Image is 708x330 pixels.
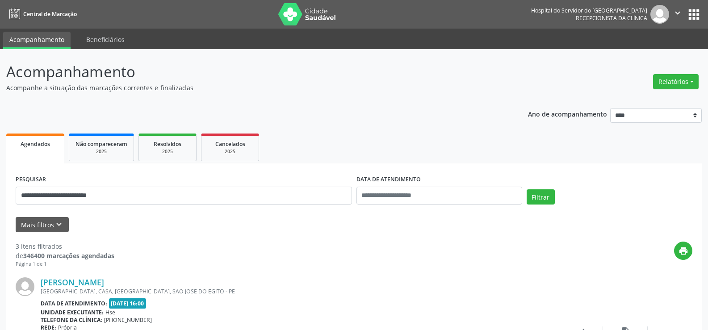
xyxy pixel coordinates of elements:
[109,298,147,309] span: [DATE] 16:00
[674,242,692,260] button: print
[41,300,107,307] b: Data de atendimento:
[75,148,127,155] div: 2025
[154,140,181,148] span: Resolvidos
[75,140,127,148] span: Não compareceram
[23,10,77,18] span: Central de Marcação
[208,148,252,155] div: 2025
[54,220,64,230] i: keyboard_arrow_down
[23,251,114,260] strong: 346400 marcações agendadas
[41,316,102,324] b: Telefone da clínica:
[104,316,152,324] span: [PHONE_NUMBER]
[3,32,71,49] a: Acompanhamento
[528,108,607,119] p: Ano de acompanhamento
[215,140,245,148] span: Cancelados
[653,74,699,89] button: Relatórios
[16,217,69,233] button: Mais filtroskeyboard_arrow_down
[6,7,77,21] a: Central de Marcação
[41,309,104,316] b: Unidade executante:
[686,7,702,22] button: apps
[669,5,686,24] button: 
[6,83,493,92] p: Acompanhe a situação das marcações correntes e finalizadas
[527,189,555,205] button: Filtrar
[16,242,114,251] div: 3 itens filtrados
[80,32,131,47] a: Beneficiários
[673,8,683,18] i: 
[16,173,46,187] label: PESQUISAR
[21,140,50,148] span: Agendados
[650,5,669,24] img: img
[356,173,421,187] label: DATA DE ATENDIMENTO
[16,251,114,260] div: de
[41,288,558,295] div: [GEOGRAPHIC_DATA], CASA, [GEOGRAPHIC_DATA], SAO JOSE DO EGITO - PE
[16,277,34,296] img: img
[41,277,104,287] a: [PERSON_NAME]
[145,148,190,155] div: 2025
[576,14,647,22] span: Recepcionista da clínica
[105,309,115,316] span: Hse
[6,61,493,83] p: Acompanhamento
[16,260,114,268] div: Página 1 de 1
[679,246,688,256] i: print
[531,7,647,14] div: Hospital do Servidor do [GEOGRAPHIC_DATA]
